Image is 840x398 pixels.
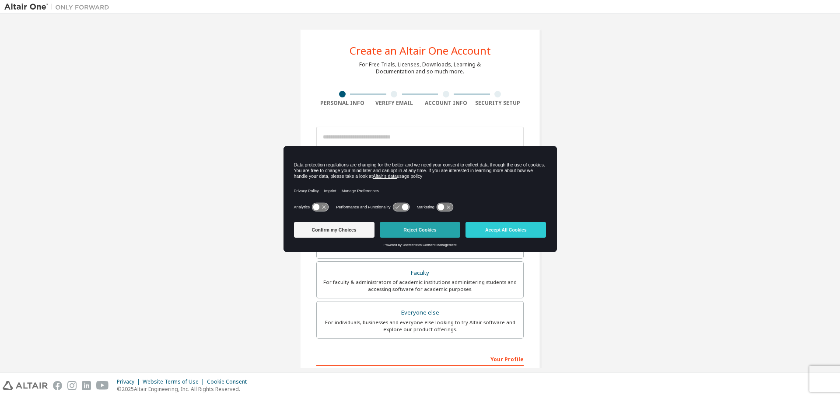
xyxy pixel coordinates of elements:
div: Create an Altair One Account [350,45,491,56]
img: altair_logo.svg [3,381,48,390]
div: Website Terms of Use [143,378,207,385]
img: youtube.svg [96,381,109,390]
div: Privacy [117,378,143,385]
div: Cookie Consent [207,378,252,385]
div: For Free Trials, Licenses, Downloads, Learning & Documentation and so much more. [359,61,481,75]
div: Your Profile [316,352,524,366]
p: © 2025 Altair Engineering, Inc. All Rights Reserved. [117,385,252,393]
img: linkedin.svg [82,381,91,390]
div: For faculty & administrators of academic institutions administering students and accessing softwa... [322,279,518,293]
div: Everyone else [322,307,518,319]
img: facebook.svg [53,381,62,390]
div: Verify Email [368,100,420,107]
div: Account Info [420,100,472,107]
div: Security Setup [472,100,524,107]
div: Faculty [322,267,518,279]
img: instagram.svg [67,381,77,390]
div: For individuals, businesses and everyone else looking to try Altair software and explore our prod... [322,319,518,333]
img: Altair One [4,3,114,11]
div: Personal Info [316,100,368,107]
